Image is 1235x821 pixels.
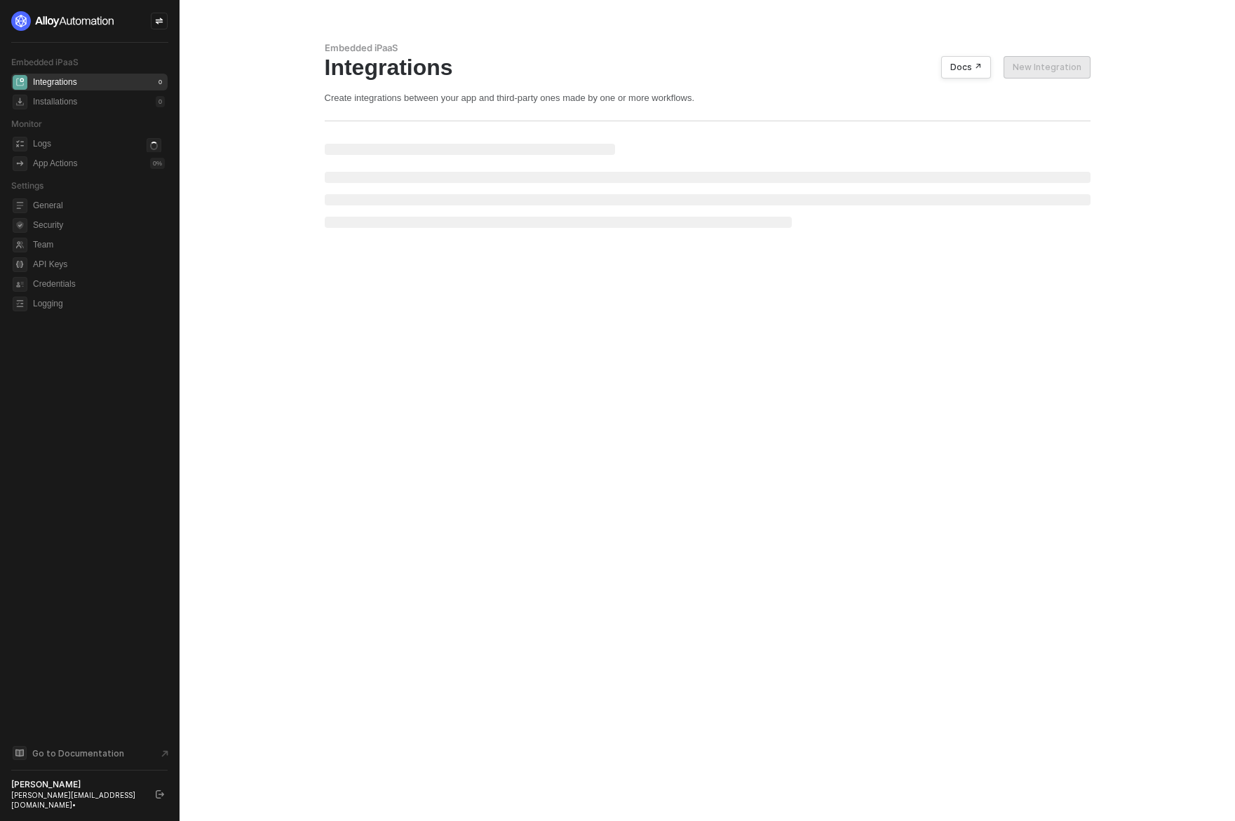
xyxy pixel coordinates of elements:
span: api-key [13,257,27,272]
span: team [13,238,27,252]
span: Credentials [33,276,165,292]
span: Settings [11,180,43,191]
span: Embedded iPaaS [11,57,79,67]
span: Monitor [11,118,42,129]
span: icon-swap [155,17,163,25]
a: logo [11,11,168,31]
div: Integrations [33,76,77,88]
span: API Keys [33,256,165,273]
div: Integrations [325,54,1091,81]
button: New Integration [1004,56,1091,79]
span: integrations [13,75,27,90]
span: credentials [13,277,27,292]
div: Embedded iPaaS [325,42,1091,54]
div: Create integrations between your app and third-party ones made by one or more workflows. [325,92,1091,104]
div: Docs ↗ [950,62,982,73]
span: Team [33,236,165,253]
span: icon-app-actions [13,156,27,171]
span: icon-loader [147,138,161,153]
div: 0 [156,96,165,107]
span: security [13,218,27,233]
span: logout [156,790,164,799]
div: App Actions [33,158,77,170]
div: [PERSON_NAME] [11,779,143,790]
div: 0 [156,76,165,88]
span: Go to Documentation [32,747,124,759]
div: 0 % [150,158,165,169]
span: general [13,198,27,213]
div: [PERSON_NAME][EMAIL_ADDRESS][DOMAIN_NAME] • [11,790,143,810]
span: icon-logs [13,137,27,151]
img: logo [11,11,115,31]
span: documentation [13,746,27,760]
span: General [33,197,165,214]
button: Docs ↗ [941,56,991,79]
span: installations [13,95,27,109]
a: Knowledge Base [11,745,168,761]
span: document-arrow [158,747,172,761]
span: Logging [33,295,165,312]
div: Logs [33,138,51,150]
span: logging [13,297,27,311]
div: Installations [33,96,77,108]
span: Security [33,217,165,233]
